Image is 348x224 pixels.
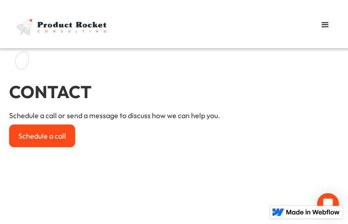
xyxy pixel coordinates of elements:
p: Schedule a call or send a message to discuss how we can help you. [9,111,220,120]
img: Product Rocket full light logo [14,11,111,39]
a: home [9,11,111,39]
div: menu [312,11,339,39]
div: Open Intercom Messenger [317,193,339,215]
h1: CONTACT [9,73,91,111]
a: Schedule a call [9,124,75,147]
img: Made in Webflow [286,209,340,215]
